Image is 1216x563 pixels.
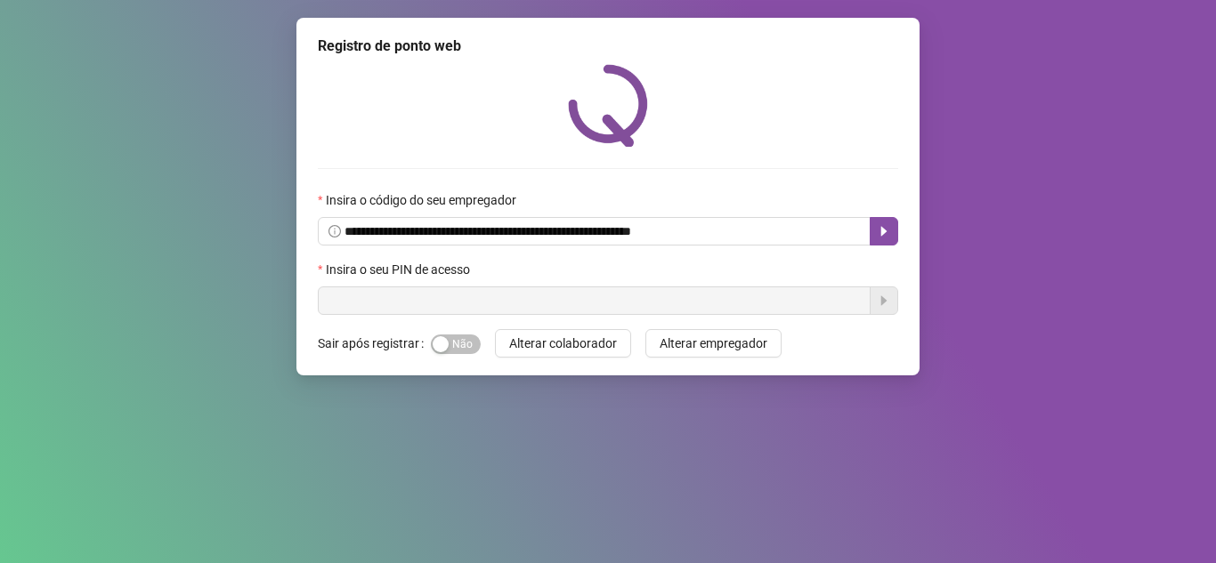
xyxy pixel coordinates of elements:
label: Insira o seu PIN de acesso [318,260,482,279]
span: caret-right [877,224,891,238]
span: Alterar empregador [660,334,767,353]
label: Insira o código do seu empregador [318,190,528,210]
div: Registro de ponto web [318,36,898,57]
button: Alterar empregador [645,329,782,358]
label: Sair após registrar [318,329,431,358]
button: Alterar colaborador [495,329,631,358]
img: QRPoint [568,64,648,147]
span: Alterar colaborador [509,334,617,353]
span: info-circle [328,225,341,237]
